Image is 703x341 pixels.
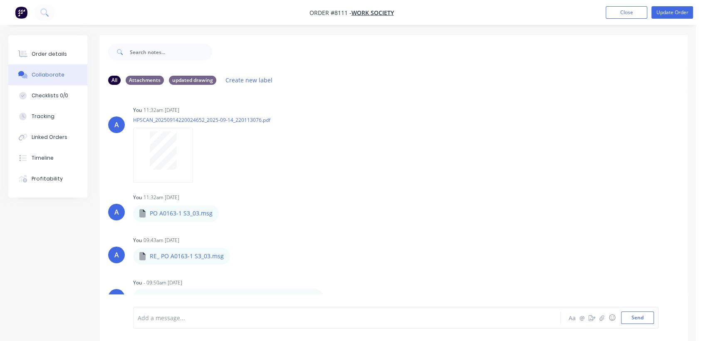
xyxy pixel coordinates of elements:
[8,64,87,85] button: Collaborate
[621,311,654,324] button: Send
[567,313,577,323] button: Aa
[169,76,216,85] div: updated drawing
[607,313,617,323] button: ☺
[8,127,87,148] button: Linked Orders
[8,44,87,64] button: Order details
[32,133,67,141] div: Linked Orders
[309,9,351,17] span: Order #8111 -
[133,237,142,244] div: You
[8,85,87,106] button: Checklists 0/0
[133,116,270,124] p: HPSCAN_20250914220024652_2025-09-14_220113076.pdf
[32,92,68,99] div: Checklists 0/0
[8,106,87,127] button: Tracking
[108,76,121,85] div: All
[144,194,179,201] div: 11:32am [DATE]
[144,106,179,114] div: 11:32am [DATE]
[15,6,27,19] img: Factory
[32,71,64,79] div: Collaborate
[133,106,142,114] div: You
[8,168,87,189] button: Profitability
[351,9,394,17] a: Work Society
[32,113,54,120] div: Tracking
[114,292,119,302] div: A
[8,148,87,168] button: Timeline
[144,279,182,287] div: - 09:50am [DATE]
[606,6,647,19] button: Close
[114,120,119,130] div: A
[32,50,67,58] div: Order details
[114,250,119,260] div: A
[651,6,693,19] button: Update Order
[32,154,54,162] div: Timeline
[126,76,164,85] div: Attachments
[577,313,587,323] button: @
[150,209,213,217] p: PO A0163-1 S3_03.msg
[130,44,212,60] input: Search notes...
[133,279,142,287] div: You
[150,252,224,260] p: RE_ PO A0163-1 S3_03.msg
[144,237,179,244] div: 09:43am [DATE]
[114,207,119,217] div: A
[32,175,63,183] div: Profitability
[139,293,317,301] p: Confirmation of powdercoat colour change & request regarding joins
[133,194,142,201] div: You
[221,74,277,86] button: Create new label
